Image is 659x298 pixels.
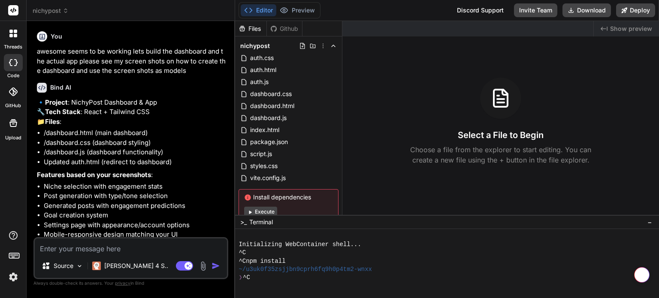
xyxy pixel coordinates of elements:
strong: Tech Stack [45,108,81,116]
p: Source [54,262,73,270]
img: Claude 4 Sonnet [92,262,101,270]
li: Post generation with type/tone selection [44,191,227,201]
li: /dashboard.html (main dashboard) [44,128,227,138]
button: Download [562,3,611,17]
span: Initializing WebContainer shell... [239,241,361,249]
button: Deploy [616,3,655,17]
button: − [646,215,654,229]
div: Github [267,24,302,33]
span: >_ [240,218,247,226]
li: /dashboard.js (dashboard functionality) [44,147,227,157]
li: Settings page with appearance/account options [44,220,227,230]
span: auth.html [249,65,277,75]
li: Generated posts with engagement predictions [44,201,227,211]
div: Files [235,24,266,33]
p: : [37,170,227,180]
span: auth.css [249,53,275,63]
div: Discord Support [452,3,509,17]
span: vite.config.js [249,173,287,183]
span: ❯ [239,274,243,282]
li: /dashboard.css (dashboard styling) [44,138,227,148]
img: attachment [198,261,208,271]
span: dashboard.js [249,113,287,123]
p: awesome seems to be working lets build the dashboard and the actual app please see my screen shot... [37,47,227,76]
span: ~/u3uk0f35zsjjbn9cprh6fq9h0p4tm2-wnxx [239,265,372,274]
h6: Bind AI [50,83,71,92]
span: nichypost [240,42,270,50]
span: styles.css [249,161,278,171]
button: Invite Team [514,3,557,17]
strong: Features based on your screenshots [37,171,151,179]
span: ^C [239,249,246,257]
label: threads [4,43,22,51]
span: privacy [115,280,130,286]
li: Mobile-responsive design matching your UI [44,230,227,240]
span: ^Cnpm install [239,257,285,265]
label: Upload [5,134,21,141]
span: nichypost [33,6,69,15]
strong: Project [45,98,68,106]
p: [PERSON_NAME] 4 S.. [104,262,168,270]
span: package.json [249,137,289,147]
span: − [647,218,652,226]
span: Terminal [249,218,273,226]
li: Niche selection with engagement stats [44,182,227,192]
label: code [7,72,19,79]
span: ^C [243,274,250,282]
span: script.js [249,149,273,159]
p: Choose a file from the explorer to start editing. You can create a new file using the + button in... [405,144,597,165]
p: 🔹 : NichyPost Dashboard & App 🔧 : React + Tailwind CSS 📁 : [37,98,227,127]
button: Editor [241,4,276,16]
h6: You [51,32,62,41]
span: auth.js [249,77,269,87]
span: dashboard.css [249,89,293,99]
img: settings [6,270,21,284]
button: Preview [276,4,318,16]
span: dashboard.html [249,101,295,111]
img: Pick Models [76,262,83,270]
img: icon [212,262,220,270]
span: Install dependencies [244,193,333,202]
p: Always double-check its answers. Your in Bind [33,279,228,287]
button: Execute [244,207,277,217]
span: index.html [249,125,280,135]
label: GitHub [5,102,21,109]
li: Updated auth.html (redirect to dashboard) [44,157,227,167]
span: Show preview [610,24,652,33]
li: Goal creation system [44,211,227,220]
strong: Files [45,117,60,126]
h3: Select a File to Begin [458,129,544,141]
